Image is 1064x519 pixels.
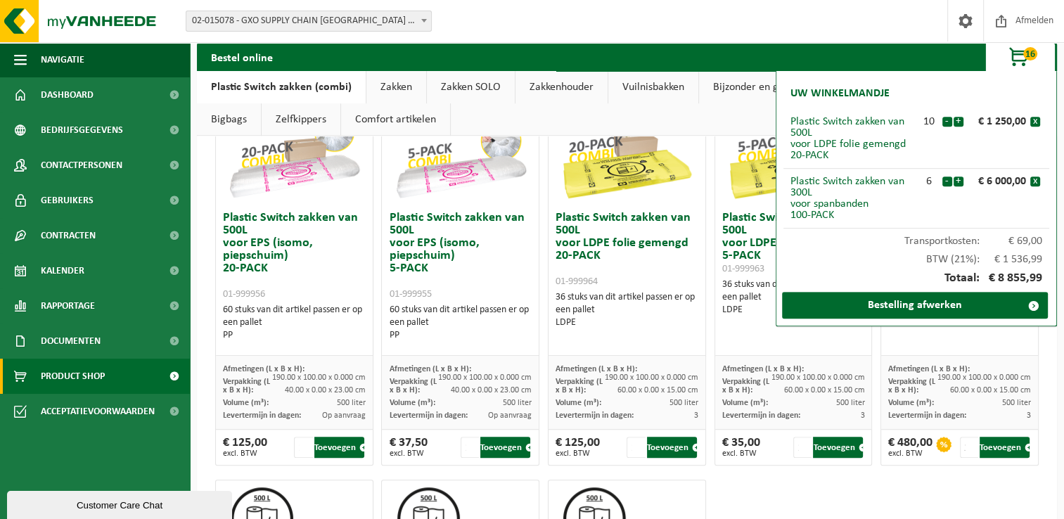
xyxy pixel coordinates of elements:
[1030,117,1040,127] button: x
[223,304,366,342] div: 60 stuks van dit artikel passen er op een pallet
[980,272,1043,285] span: € 8 855,99
[223,437,267,458] div: € 125,00
[722,378,769,395] span: Verpakking (L x B x H):
[617,386,698,395] span: 60.00 x 0.00 x 15.00 cm
[960,437,978,458] input: 1
[223,365,305,373] span: Afmetingen (L x B x H):
[451,386,532,395] span: 40.00 x 0.00 x 23.00 cm
[790,116,916,161] div: Plastic Switch zakken van 500L voor LDPE folie gemengd 20-PACK
[556,212,698,288] h3: Plastic Switch zakken van 500L voor LDPE folie gemengd 20-PACK
[186,11,431,31] span: 02-015078 - GXO SUPPLY CHAIN ANTWERPEN MAG. ORION - ANTWERPEN
[954,117,963,127] button: +
[41,359,105,394] span: Product Shop
[888,449,932,458] span: excl. BTW
[608,71,698,103] a: Vuilnisbakken
[41,148,122,183] span: Contactpersonen
[942,177,952,186] button: -
[366,71,426,103] a: Zakken
[389,449,427,458] span: excl. BTW
[627,437,645,458] input: 1
[722,437,760,458] div: € 35,00
[41,394,155,429] span: Acceptatievoorwaarden
[790,176,916,221] div: Plastic Switch zakken van 300L voor spanbanden 100-PACK
[722,264,764,274] span: 01-999963
[41,42,84,77] span: Navigatie
[480,437,530,458] button: Toevoegen
[389,289,431,300] span: 01-999955
[461,437,479,458] input: 1
[488,411,532,420] span: Op aanvraag
[556,449,600,458] span: excl. BTW
[980,254,1043,265] span: € 1 536,99
[813,437,863,458] button: Toevoegen
[771,373,864,382] span: 190.00 x 100.00 x 0.000 cm
[888,437,932,458] div: € 480,00
[916,176,942,187] div: 6
[389,212,532,300] h3: Plastic Switch zakken van 500L voor EPS (isomo, piepschuim) 5-PACK
[1023,47,1037,60] span: 16
[341,103,450,136] a: Comfort artikelen
[41,77,94,113] span: Dashboard
[41,183,94,218] span: Gebruikers
[556,276,598,287] span: 01-999964
[722,212,865,275] h3: Plastic Switch zakken van 500L voor LDPE folie gemengd 5-PACK
[888,399,934,407] span: Volume (m³):
[937,373,1031,382] span: 190.00 x 100.00 x 0.000 cm
[605,373,698,382] span: 190.00 x 100.00 x 0.000 cm
[783,78,897,109] h2: Uw winkelmandje
[41,253,84,288] span: Kalender
[294,437,312,458] input: 1
[197,43,287,70] h2: Bestel online
[503,399,532,407] span: 500 liter
[186,11,432,32] span: 02-015078 - GXO SUPPLY CHAIN ANTWERPEN MAG. ORION - ANTWERPEN
[556,365,637,373] span: Afmetingen (L x B x H):
[389,378,436,395] span: Verpakking (L x B x H):
[782,292,1048,319] a: Bestelling afwerken
[427,71,515,103] a: Zakken SOLO
[950,386,1031,395] span: 60.00 x 0.00 x 15.00 cm
[835,399,864,407] span: 500 liter
[556,411,634,420] span: Levertermijn in dagen:
[942,117,952,127] button: -
[389,329,532,342] div: PP
[888,378,935,395] span: Verpakking (L x B x H):
[1002,399,1031,407] span: 500 liter
[1027,411,1031,420] span: 3
[783,229,1049,247] div: Transportkosten:
[223,399,269,407] span: Volume (m³):
[337,399,366,407] span: 500 liter
[793,437,812,458] input: 1
[41,323,101,359] span: Documenten
[322,411,366,420] span: Op aanvraag
[223,329,366,342] div: PP
[223,378,270,395] span: Verpakking (L x B x H):
[556,399,601,407] span: Volume (m³):
[41,113,123,148] span: Bedrijfsgegevens
[699,71,857,103] a: Bijzonder en gevaarlijk afval
[285,386,366,395] span: 40.00 x 0.00 x 23.00 cm
[722,399,768,407] span: Volume (m³):
[41,218,96,253] span: Contracten
[7,488,235,519] iframe: chat widget
[556,291,698,329] div: 36 stuks van dit artikel passen er op een pallet
[647,437,697,458] button: Toevoegen
[389,437,427,458] div: € 37,50
[967,116,1030,127] div: € 1 250,00
[860,411,864,420] span: 3
[954,177,963,186] button: +
[783,265,1049,292] div: Totaal:
[722,304,865,316] div: LDPE
[783,247,1049,265] div: BTW (21%):
[515,71,608,103] a: Zakkenhouder
[223,212,366,300] h3: Plastic Switch zakken van 500L voor EPS (isomo, piepschuim) 20-PACK
[694,411,698,420] span: 3
[262,103,340,136] a: Zelfkippers
[223,411,301,420] span: Levertermijn in dagen:
[41,288,95,323] span: Rapportage
[556,316,698,329] div: LDPE
[669,399,698,407] span: 500 liter
[197,103,261,136] a: Bigbags
[556,378,603,395] span: Verpakking (L x B x H):
[389,399,435,407] span: Volume (m³):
